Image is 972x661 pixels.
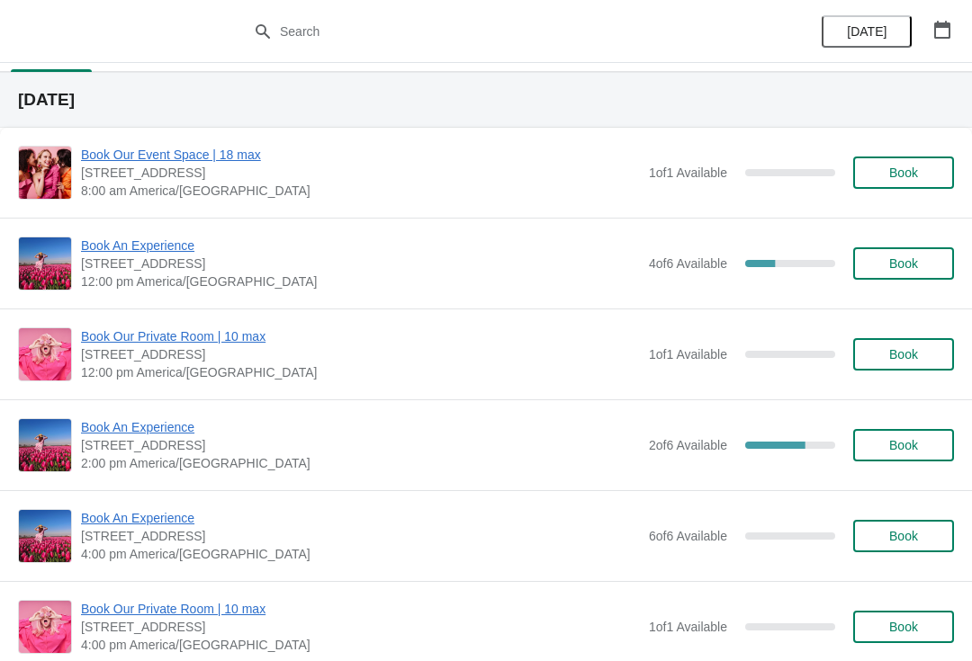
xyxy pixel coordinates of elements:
[853,156,954,189] button: Book
[81,545,640,563] span: 4:00 pm America/[GEOGRAPHIC_DATA]
[81,618,640,636] span: [STREET_ADDRESS]
[19,147,71,199] img: Book Our Event Space | 18 max | 1815 N. Milwaukee Ave., Chicago, IL 60647 | 8:00 am America/Chicago
[81,436,640,454] span: [STREET_ADDRESS]
[81,636,640,654] span: 4:00 pm America/[GEOGRAPHIC_DATA]
[889,347,918,362] span: Book
[81,255,640,272] span: [STREET_ADDRESS]
[889,529,918,543] span: Book
[19,419,71,471] img: Book An Experience | 1815 North Milwaukee Avenue, Chicago, IL, USA | 2:00 pm America/Chicago
[889,620,918,634] span: Book
[81,454,640,472] span: 2:00 pm America/[GEOGRAPHIC_DATA]
[649,438,727,452] span: 2 of 6 Available
[853,247,954,280] button: Book
[81,327,640,345] span: Book Our Private Room | 10 max
[847,24,886,39] span: [DATE]
[19,510,71,562] img: Book An Experience | 1815 North Milwaukee Avenue, Chicago, IL, USA | 4:00 pm America/Chicago
[649,347,727,362] span: 1 of 1 Available
[279,15,729,48] input: Search
[853,520,954,552] button: Book
[81,418,640,436] span: Book An Experience
[649,529,727,543] span: 6 of 6 Available
[81,527,640,545] span: [STREET_ADDRESS]
[822,15,912,48] button: [DATE]
[649,256,727,271] span: 4 of 6 Available
[889,256,918,271] span: Book
[853,429,954,461] button: Book
[889,438,918,452] span: Book
[19,601,71,653] img: Book Our Private Room | 10 max | 1815 N. Milwaukee Ave., Chicago, IL 60647 | 4:00 pm America/Chicago
[81,363,640,381] span: 12:00 pm America/[GEOGRAPHIC_DATA]
[19,328,71,380] img: Book Our Private Room | 10 max | 1815 N. Milwaukee Ave., Chicago, IL 60647 | 12:00 pm America/Chi...
[649,165,727,180] span: 1 of 1 Available
[19,237,71,290] img: Book An Experience | 1815 North Milwaukee Avenue, Chicago, IL, USA | 12:00 pm America/Chicago
[81,509,640,527] span: Book An Experience
[853,611,954,643] button: Book
[81,146,640,164] span: Book Our Event Space | 18 max
[889,165,918,180] span: Book
[18,91,954,109] h2: [DATE]
[81,272,640,290] span: 12:00 pm America/[GEOGRAPHIC_DATA]
[81,237,640,255] span: Book An Experience
[649,620,727,634] span: 1 of 1 Available
[81,164,640,182] span: [STREET_ADDRESS]
[81,182,640,200] span: 8:00 am America/[GEOGRAPHIC_DATA]
[81,345,640,363] span: [STREET_ADDRESS]
[81,600,640,618] span: Book Our Private Room | 10 max
[853,338,954,371] button: Book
